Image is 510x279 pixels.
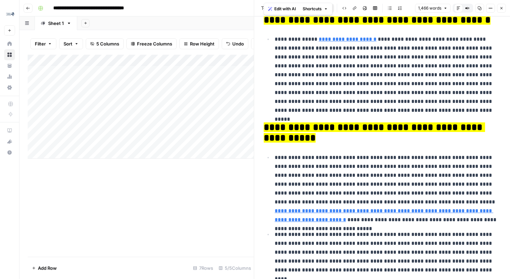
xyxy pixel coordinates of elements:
[265,4,299,13] button: Edit with AI
[232,40,244,47] span: Undo
[4,49,15,60] a: Browse
[30,38,56,49] button: Filter
[4,38,15,49] a: Home
[216,263,254,274] div: 5/5 Columns
[4,147,15,158] button: Help + Support
[59,38,83,49] button: Sort
[303,6,322,12] span: Shortcuts
[4,71,15,82] a: Usage
[28,263,61,274] button: Add Row
[86,38,124,49] button: 5 Columns
[4,8,16,20] img: Compound Growth Logo
[190,263,216,274] div: 7 Rows
[35,16,77,30] a: Sheet 1
[4,125,15,136] a: AirOps Academy
[4,82,15,93] a: Settings
[415,4,451,13] button: 1,466 words
[418,5,441,11] span: 1,466 words
[137,40,172,47] span: Freeze Columns
[64,40,72,47] span: Sort
[222,38,248,49] button: Undo
[179,38,219,49] button: Row Height
[274,6,296,12] span: Edit with AI
[96,40,119,47] span: 5 Columns
[4,60,15,71] a: Your Data
[126,38,177,49] button: Freeze Columns
[300,4,331,13] button: Shortcuts
[38,265,57,271] span: Add Row
[35,40,46,47] span: Filter
[48,20,64,27] div: Sheet 1
[190,40,215,47] span: Row Height
[4,5,15,23] button: Workspace: Compound Growth
[4,136,15,147] button: What's new?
